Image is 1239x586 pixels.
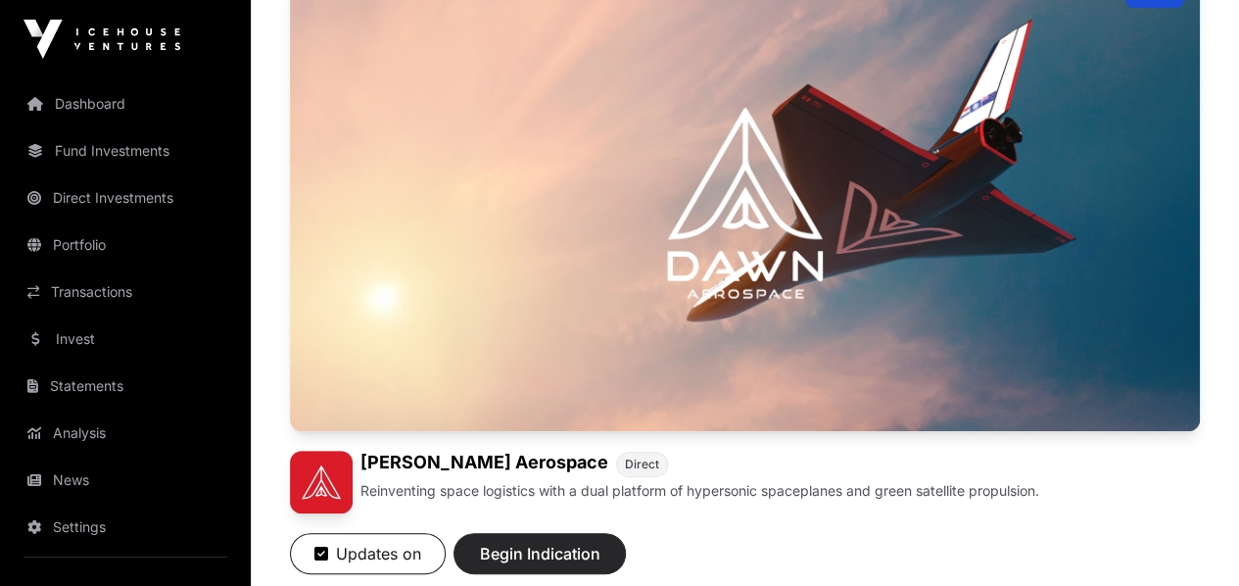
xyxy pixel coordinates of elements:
a: Invest [16,317,235,361]
a: Direct Investments [16,176,235,220]
span: Begin Indication [478,542,601,565]
h1: [PERSON_NAME] Aerospace [360,451,608,477]
a: News [16,459,235,502]
span: Direct [625,457,659,472]
a: Dashboard [16,82,235,125]
a: Begin Indication [453,553,626,572]
button: Begin Indication [453,533,626,574]
a: Fund Investments [16,129,235,172]
a: Analysis [16,412,235,455]
iframe: Chat Widget [1141,492,1239,586]
img: Dawn Aerospace [290,451,353,513]
a: Transactions [16,270,235,314]
a: Statements [16,365,235,408]
img: Icehouse Ventures Logo [24,20,180,59]
a: Portfolio [16,223,235,267]
button: Updates on [290,533,446,574]
p: Reinventing space logistics with a dual platform of hypersonic spaceplanes and green satellite pr... [360,481,1039,501]
a: Settings [16,506,235,549]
